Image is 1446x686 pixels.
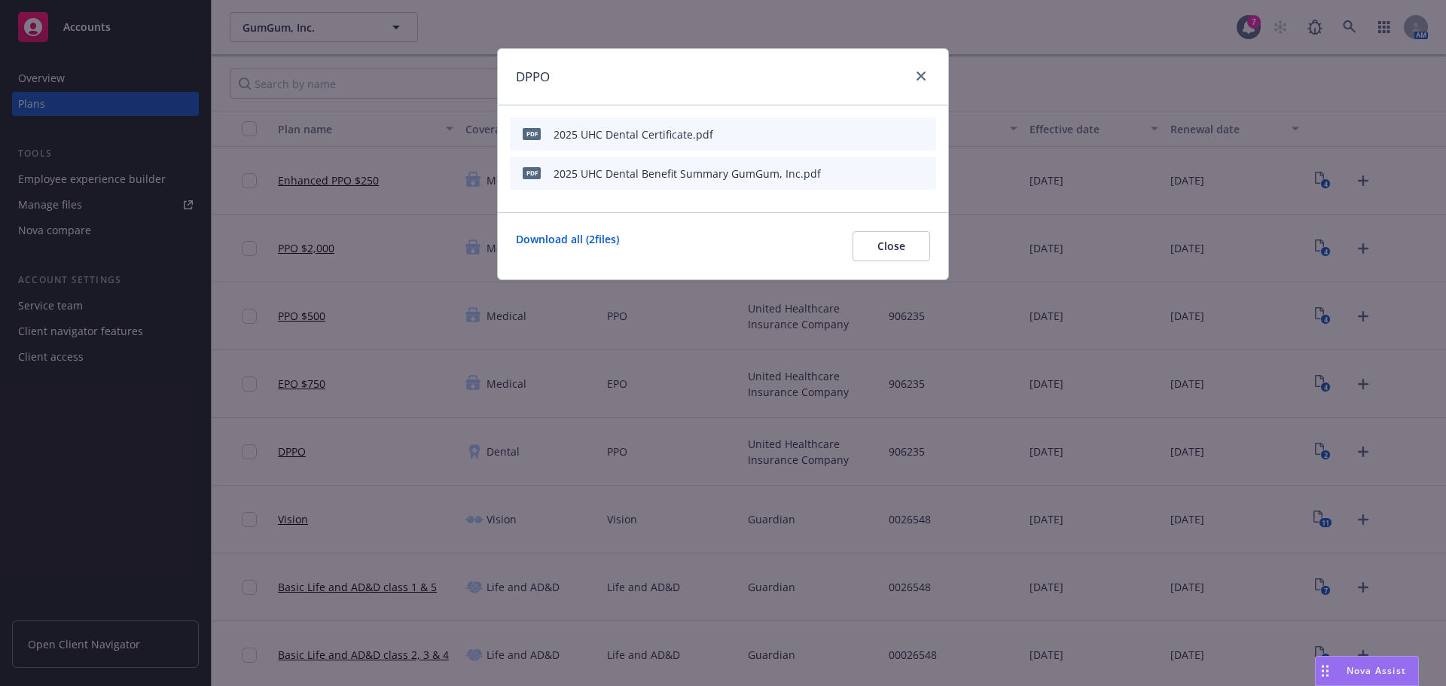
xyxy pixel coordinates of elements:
[877,239,905,253] span: Close
[554,166,821,181] div: 2025 UHC Dental Benefit Summary GumGum, Inc.pdf
[918,127,930,142] button: archive file
[918,166,930,181] button: archive file
[1347,664,1406,677] span: Nova Assist
[912,67,930,85] a: close
[516,231,619,261] a: Download all ( 2 files)
[892,166,906,181] button: preview file
[523,167,541,178] span: pdf
[554,127,713,142] div: 2025 UHC Dental Certificate.pdf
[523,128,541,139] span: pdf
[892,127,906,142] button: preview file
[516,67,550,87] h1: DPPO
[853,231,930,261] button: Close
[1315,656,1419,686] button: Nova Assist
[868,127,880,142] button: download file
[1316,657,1335,685] div: Drag to move
[868,166,880,181] button: download file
